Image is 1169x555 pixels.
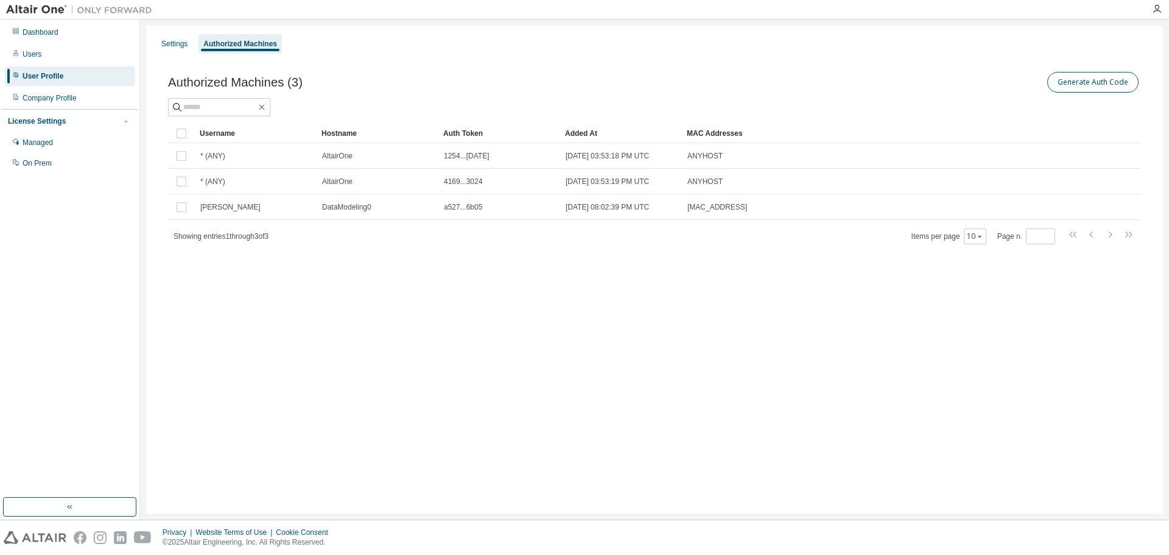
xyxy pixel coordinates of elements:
[163,537,335,548] p: © 2025 Altair Engineering, Inc. All Rights Reserved.
[687,177,723,186] span: ANYHOST
[94,531,107,544] img: instagram.svg
[687,124,1013,143] div: MAC Addresses
[23,93,77,103] div: Company Profile
[566,177,649,186] span: [DATE] 03:53:19 PM UTC
[1047,72,1139,93] button: Generate Auth Code
[200,124,312,143] div: Username
[74,531,86,544] img: facebook.svg
[911,228,986,244] span: Items per page
[23,49,41,59] div: Users
[443,124,555,143] div: Auth Token
[276,528,335,537] div: Cookie Consent
[161,39,188,49] div: Settings
[200,202,261,212] span: [PERSON_NAME]
[566,151,649,161] span: [DATE] 03:53:18 PM UTC
[163,528,195,537] div: Privacy
[23,71,63,81] div: User Profile
[8,116,66,126] div: License Settings
[174,232,269,241] span: Showing entries 1 through 3 of 3
[114,531,127,544] img: linkedin.svg
[168,76,303,90] span: Authorized Machines (3)
[6,4,158,16] img: Altair One
[4,531,66,544] img: altair_logo.svg
[200,151,225,161] span: * (ANY)
[200,177,225,186] span: * (ANY)
[565,124,677,143] div: Added At
[203,39,277,49] div: Authorized Machines
[23,158,52,168] div: On Prem
[322,151,353,161] span: AltairOne
[687,151,723,161] span: ANYHOST
[687,202,747,212] span: [MAC_ADDRESS]
[321,124,434,143] div: Hostname
[444,202,482,212] span: a527...6b05
[23,27,58,37] div: Dashboard
[23,138,53,147] div: Managed
[444,177,482,186] span: 4169...3024
[322,202,371,212] span: DataModeling0
[566,202,649,212] span: [DATE] 08:02:39 PM UTC
[322,177,353,186] span: AltairOne
[195,528,276,537] div: Website Terms of Use
[444,151,489,161] span: 1254...[DATE]
[997,228,1055,244] span: Page n.
[967,232,983,241] button: 10
[134,531,152,544] img: youtube.svg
